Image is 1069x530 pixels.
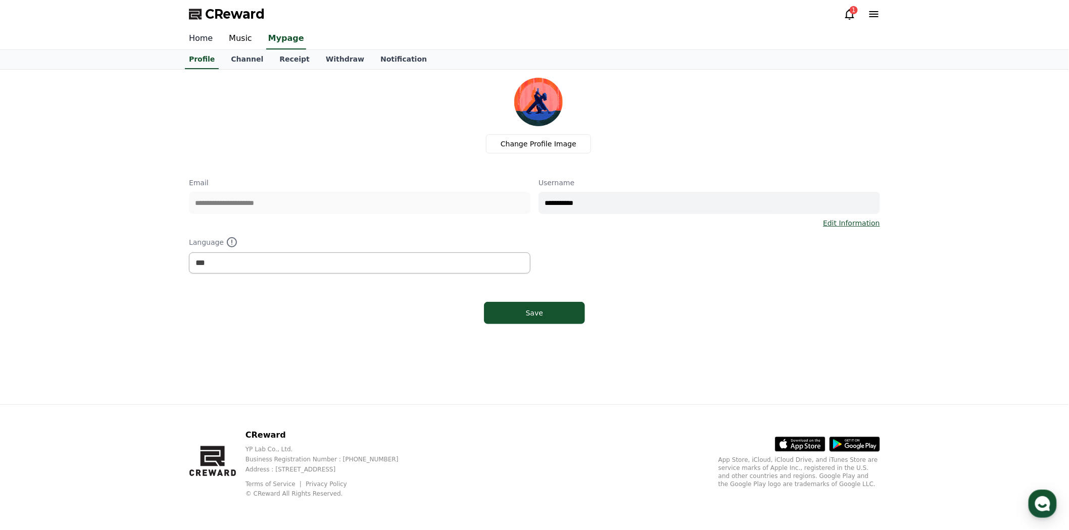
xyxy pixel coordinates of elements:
label: Change Profile Image [486,134,591,153]
div: Save [504,308,565,318]
p: Username [539,178,880,188]
img: profile_image [514,78,563,126]
p: Business Registration Number : [PHONE_NUMBER] [246,455,415,463]
p: Language [189,236,530,248]
a: Home [3,320,67,345]
a: Privacy Policy [306,481,347,488]
a: CReward [189,6,265,22]
a: Notification [372,50,435,69]
p: Email [189,178,530,188]
a: 1 [844,8,856,20]
span: Messages [84,336,114,344]
div: 1 [850,6,858,14]
a: Settings [130,320,194,345]
p: App Store, iCloud, iCloud Drive, and iTunes Store are service marks of Apple Inc., registered in ... [718,456,880,488]
a: Receipt [271,50,318,69]
a: Withdraw [318,50,372,69]
p: CReward [246,429,415,441]
a: Messages [67,320,130,345]
span: Home [26,335,43,343]
button: Save [484,302,585,324]
a: Channel [223,50,271,69]
a: Music [221,28,260,49]
p: YP Lab Co., Ltd. [246,445,415,453]
p: © CReward All Rights Reserved. [246,490,415,498]
a: Edit Information [823,218,880,228]
a: Mypage [266,28,306,49]
a: Profile [185,50,219,69]
span: Settings [150,335,174,343]
span: CReward [205,6,265,22]
a: Terms of Service [246,481,303,488]
a: Home [181,28,221,49]
p: Address : [STREET_ADDRESS] [246,465,415,473]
